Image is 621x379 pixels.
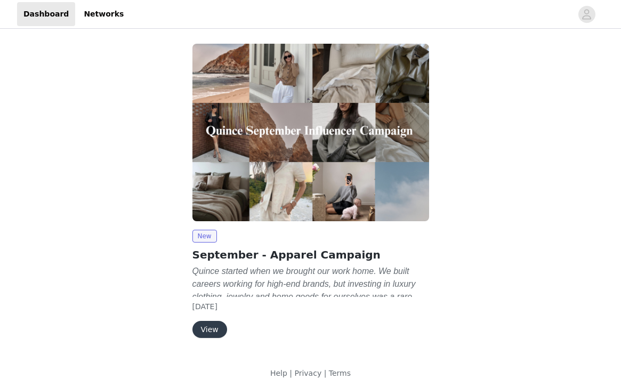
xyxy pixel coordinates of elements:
a: Dashboard [17,2,75,26]
a: Privacy [294,369,321,377]
span: [DATE] [192,302,217,311]
a: Networks [77,2,130,26]
em: Quince started when we brought our work home. We built careers working for high-end brands, but i... [192,267,420,340]
button: View [192,321,227,338]
div: avatar [582,6,592,23]
h2: September - Apparel Campaign [192,247,429,263]
span: | [289,369,292,377]
a: Help [270,369,287,377]
a: Terms [329,369,351,377]
span: New [192,230,217,243]
a: View [192,326,227,334]
img: Quince [192,44,429,221]
span: | [324,369,327,377]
